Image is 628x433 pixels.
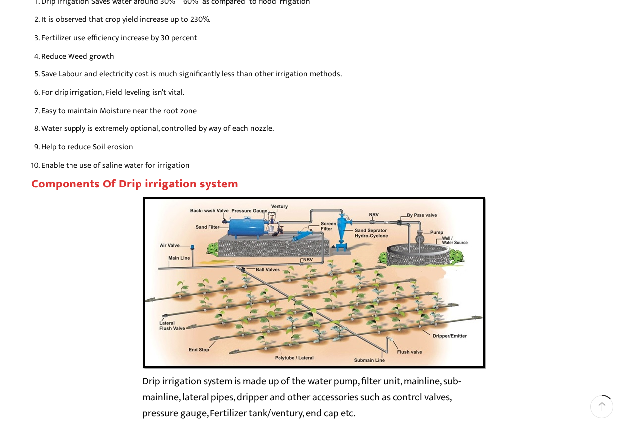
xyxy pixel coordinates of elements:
[41,158,597,173] li: Enable the use of saline water for irrigation
[142,196,486,369] img: Components of drip irrigation system
[41,67,597,81] li: Save Labour and electricity cost is much significantly less than other irrigation methods.
[41,122,597,136] li: Water supply is extremely optional, controlled by way of each nozzle.
[142,373,486,421] figcaption: Drip irrigation system is made up of the water pump, filter unit, mainline, sub-mainline, lateral...
[31,174,238,194] strong: Components Of Drip irrigation system
[41,140,597,154] li: Help to reduce Soil erosion
[41,12,597,27] li: It is observed that crop yield increase up to 230%.
[41,85,597,100] li: For drip irrigation, Field leveling isn’t vital.
[41,49,597,63] li: Reduce Weed growth
[41,104,597,118] li: Easy to maintain Moisture near the root zone
[41,31,597,45] li: Fertilizer use efficiency increase by 30 percent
